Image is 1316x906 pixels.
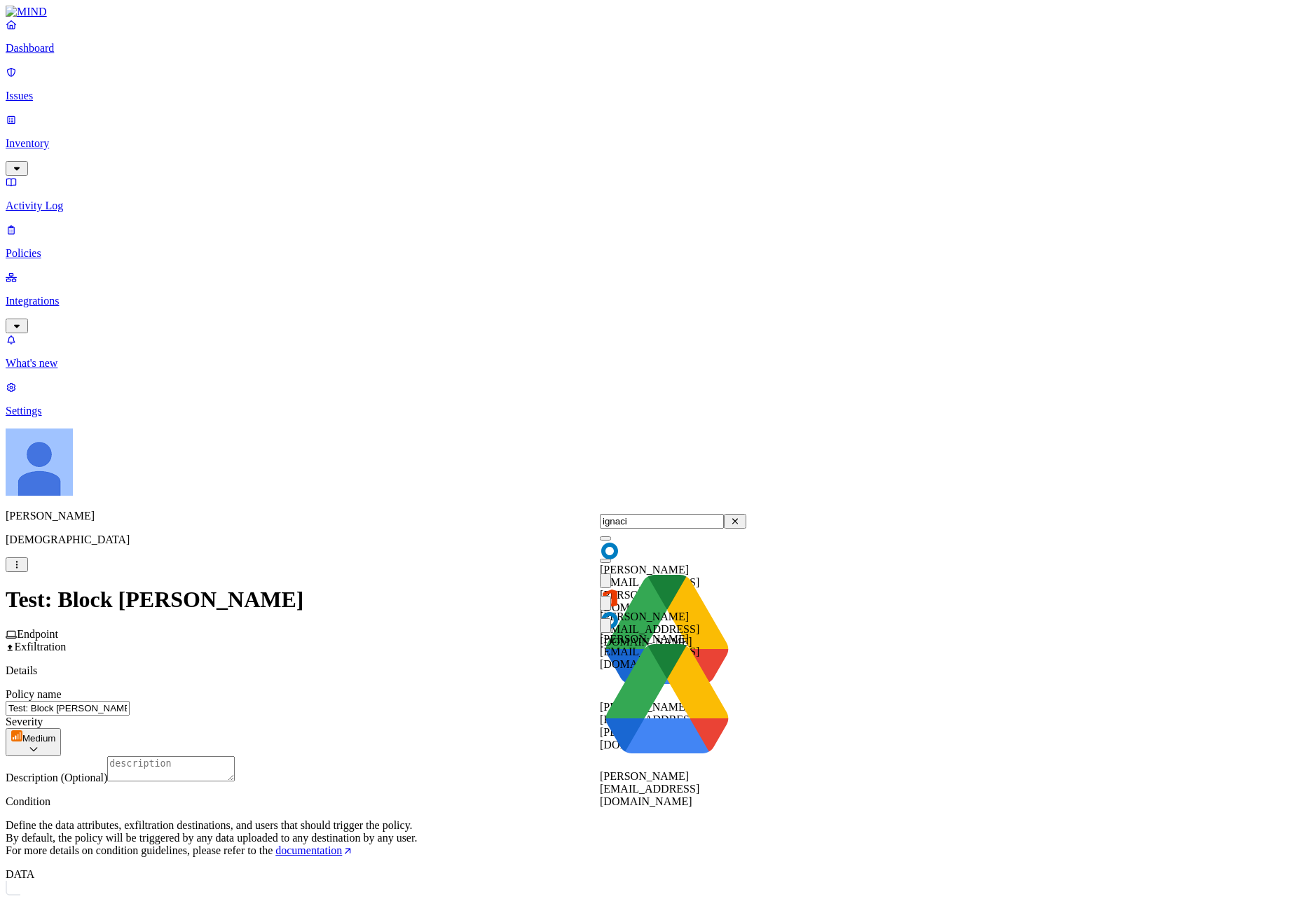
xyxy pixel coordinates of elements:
h1: Test: Block [PERSON_NAME] [6,587,1310,613]
p: Issues [6,90,1310,102]
a: Inventory [6,113,1310,174]
a: MIND [6,6,1310,18]
input: name [6,701,130,716]
a: documentation [275,844,353,856]
p: [PERSON_NAME] [6,510,1310,522]
a: Dashboard [6,18,1310,55]
p: Integrations [6,295,1310,307]
label: DATA [6,868,34,880]
label: Description (Optional) [6,772,107,783]
div: Endpoint [6,628,1310,641]
label: Policy name [6,688,62,700]
img: google-drive [600,633,734,767]
img: MIND [6,6,47,18]
p: Define the data attributes, exfiltration destinations, and users that should trigger the policy. ... [6,819,1310,857]
img: okta2 [600,541,619,561]
span: [PERSON_NAME][EMAIL_ADDRESS][DOMAIN_NAME] [600,770,699,807]
img: office-365 [600,588,619,608]
a: Integrations [6,271,1310,331]
p: [DEMOGRAPHIC_DATA] [6,534,1310,546]
a: Activity Log [6,176,1310,212]
input: Search... [600,514,724,529]
label: Severity [6,716,43,727]
p: Dashboard [6,42,1310,55]
p: Inventory [6,137,1310,150]
img: vector [6,881,20,903]
img: Ignacio Rodriguez Paez [6,428,73,496]
p: What's new [6,357,1310,370]
a: Settings [6,381,1310,417]
img: google-drive [600,564,734,698]
p: Details [6,664,1310,677]
span: documentation [275,844,342,856]
img: okta2 [600,611,619,630]
a: Issues [6,66,1310,102]
p: Activity Log [6,200,1310,212]
a: What's new [6,333,1310,370]
p: Policies [6,247,1310,260]
p: Settings [6,405,1310,417]
div: Exfiltration [6,641,1310,653]
a: Policies [6,223,1310,260]
p: Condition [6,795,1310,808]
